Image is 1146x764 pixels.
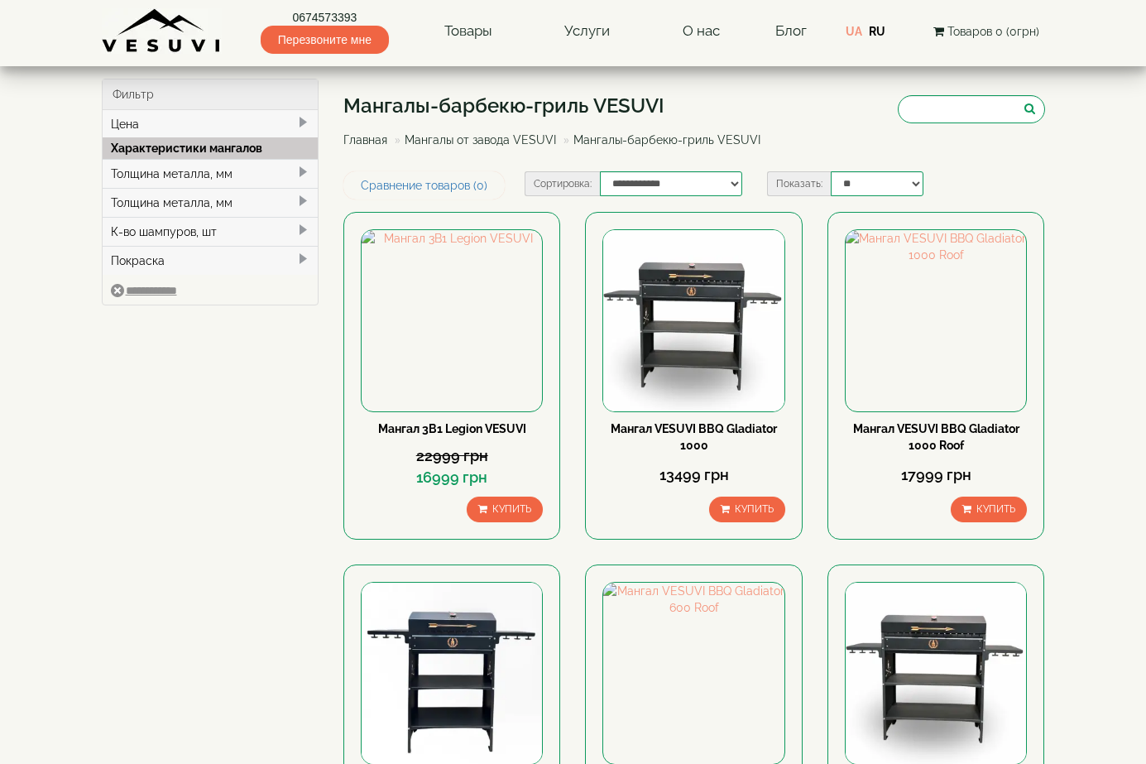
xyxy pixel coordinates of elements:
div: 17999 грн [845,464,1027,486]
span: Купить [492,503,531,515]
a: О нас [666,12,736,50]
a: Сравнение товаров (0) [343,171,505,199]
div: 22999 грн [361,445,543,467]
img: Мангал 3В1 Legion VESUVI [362,230,542,411]
img: Мангал VESUVI BBQ Gladiator 600 [362,583,542,763]
div: Характеристики мангалов [103,137,319,159]
div: К-во шампуров, шт [103,217,319,246]
span: Купить [735,503,774,515]
button: Купить [467,497,543,522]
div: 16999 грн [361,467,543,488]
label: Сортировка: [525,171,600,196]
a: RU [869,25,885,38]
div: 13499 грн [602,464,784,486]
span: Товаров 0 (0грн) [947,25,1039,38]
a: Мангалы от завода VESUVI [405,133,556,147]
a: Главная [343,133,387,147]
button: Товаров 0 (0грн) [928,22,1044,41]
span: Купить [976,503,1015,515]
a: Мангал 3В1 Legion VESUVI [378,422,526,435]
a: UA [846,25,862,38]
img: Завод VESUVI [102,8,222,54]
a: Блог [775,22,807,39]
a: Услуги [548,12,626,50]
a: 0674573393 [261,9,389,26]
a: Мангал VESUVI BBQ Gladiator 1000 Roof [853,422,1019,452]
img: Мангал VESUVI BBQ Gladiator 1000 Roof [846,230,1026,411]
img: Мангал VESUVI BBQ Gladiator 600 Roof [603,583,784,763]
div: Толщина металла, мм [103,159,319,188]
div: Фильтр [103,79,319,110]
a: Товары [428,12,509,50]
div: Цена [103,110,319,138]
button: Купить [709,497,785,522]
img: Мангал VESUVI BBQ Gladiator 1000 [603,230,784,411]
h1: Мангалы-барбекю-гриль VESUVI [343,95,773,117]
li: Мангалы-барбекю-гриль VESUVI [559,132,760,148]
div: Покраска [103,246,319,275]
a: Мангал VESUVI BBQ Gladiator 1000 [611,422,777,452]
div: Толщина металла, мм [103,188,319,217]
img: Мангал VESUVI BBQ Gladiator 800 [846,583,1026,763]
button: Купить [951,497,1027,522]
label: Показать: [767,171,831,196]
span: Перезвоните мне [261,26,389,54]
